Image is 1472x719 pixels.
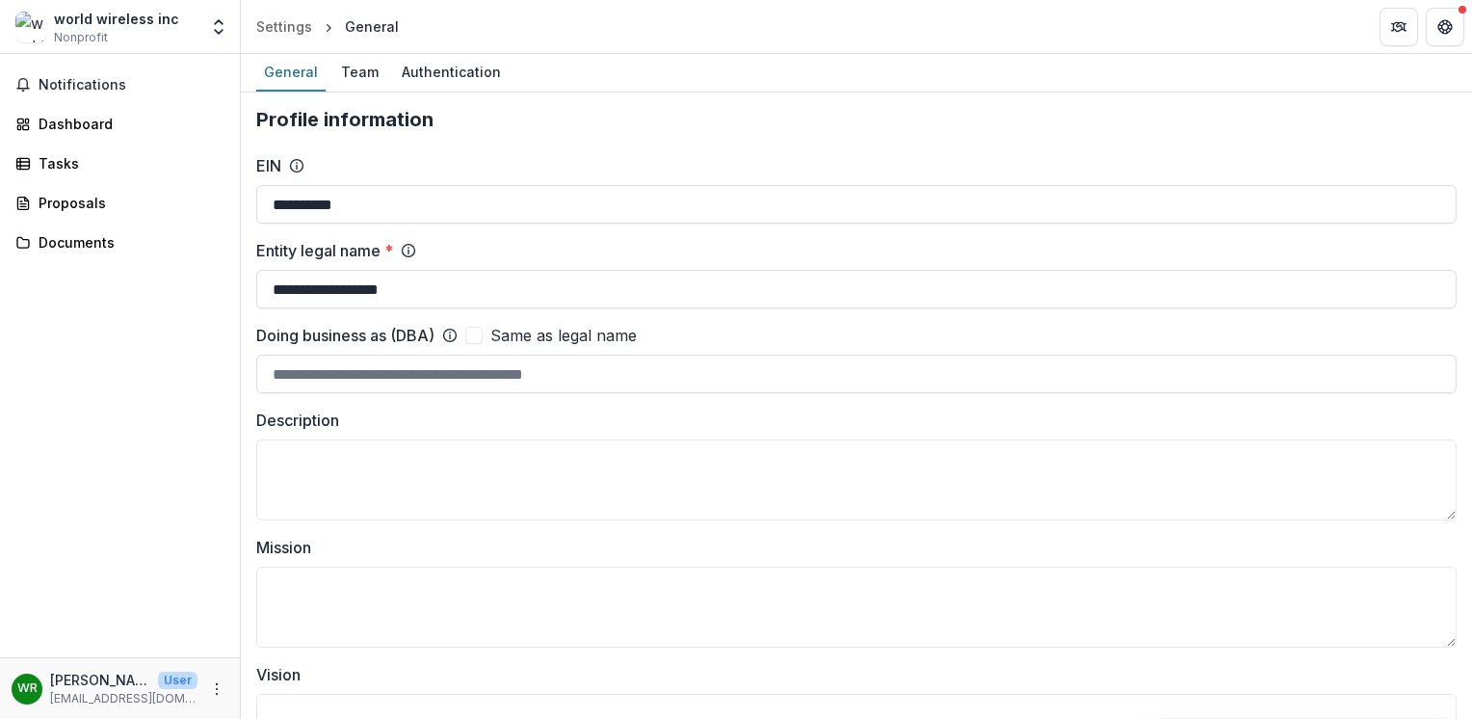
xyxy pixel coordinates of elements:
[205,678,228,701] button: More
[256,58,326,86] div: General
[50,670,150,690] p: [PERSON_NAME]
[8,187,232,219] a: Proposals
[256,154,281,177] label: EIN
[8,69,232,100] button: Notifications
[249,13,407,40] nav: breadcrumb
[256,239,393,262] label: Entity legal name
[54,9,179,29] div: world wireless inc
[50,690,197,707] p: [EMAIL_ADDRESS][DOMAIN_NAME]
[15,12,46,42] img: world wireless inc
[333,54,386,92] a: Team
[333,58,386,86] div: Team
[249,13,320,40] a: Settings
[256,663,1445,686] label: Vision
[205,8,232,46] button: Open entity switcher
[490,324,637,347] span: Same as legal name
[158,672,197,689] p: User
[1426,8,1464,46] button: Get Help
[256,536,1445,559] label: Mission
[39,232,217,253] div: Documents
[256,324,434,347] label: Doing business as (DBA)
[256,409,1445,432] label: Description
[39,114,217,134] div: Dashboard
[39,153,217,173] div: Tasks
[8,226,232,258] a: Documents
[394,54,509,92] a: Authentication
[8,147,232,179] a: Tasks
[54,29,108,46] span: Nonprofit
[39,193,217,213] div: Proposals
[345,16,399,37] div: General
[256,54,326,92] a: General
[394,58,509,86] div: Authentication
[256,16,312,37] div: Settings
[256,108,1457,131] h2: Profile information
[8,108,232,140] a: Dashboard
[39,77,224,93] span: Notifications
[17,682,38,695] div: wael rafeh
[1380,8,1418,46] button: Partners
